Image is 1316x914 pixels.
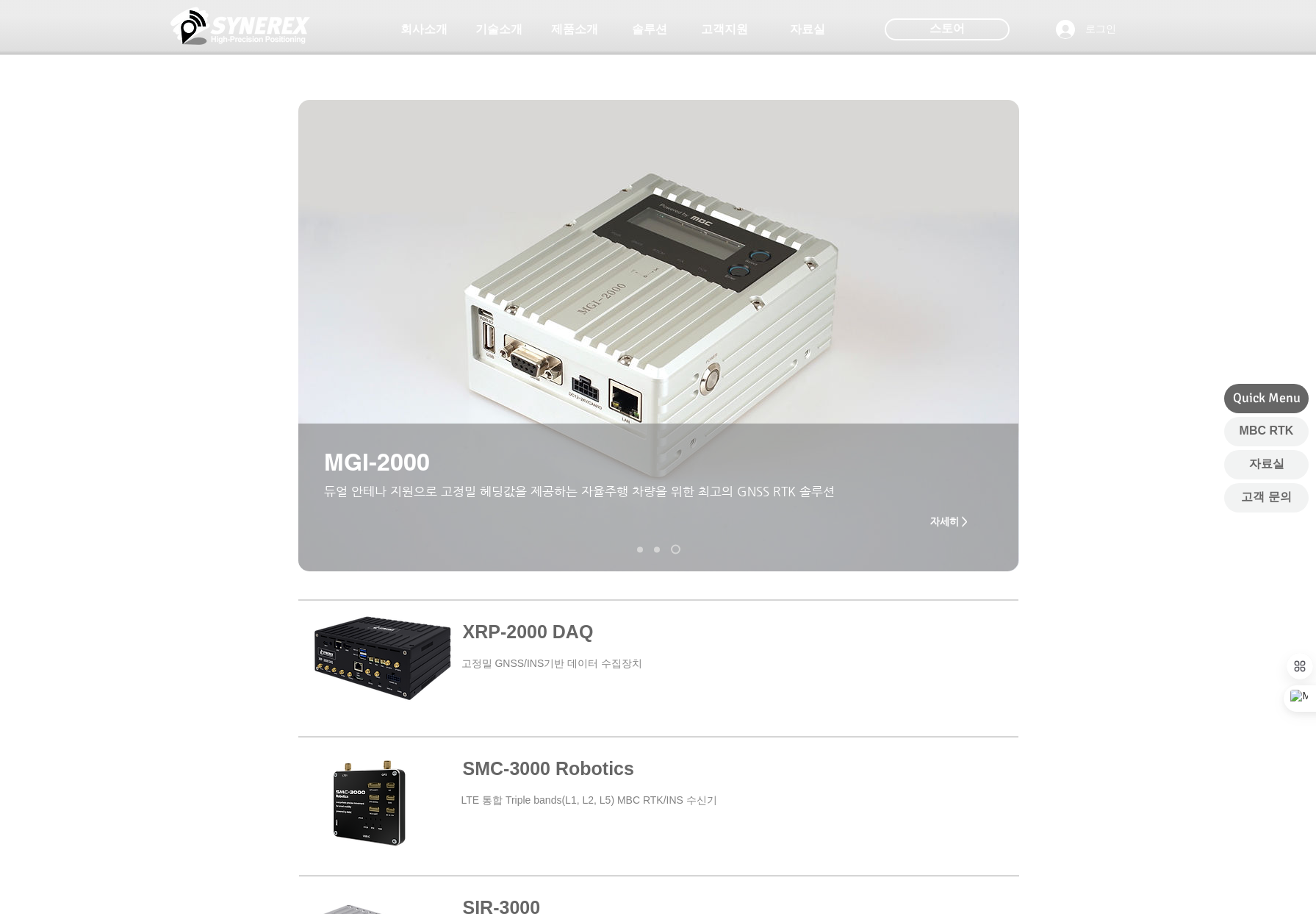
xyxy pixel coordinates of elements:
[551,22,598,38] span: 제품소개
[1046,15,1126,43] button: 로그인
[324,484,835,499] span: 듀얼 안테나 지원으로 고정밀 헤딩값을 제공하는 자율주행 차량을 위한 최고의 GNSS RTK 솔루션
[632,22,667,38] span: 솔루션
[1080,22,1121,37] span: 로그인
[885,18,1010,40] div: 스토어
[461,794,717,806] a: LTE 통합 Triple bands(L1, L2, L5) MBC RTK/INS 수신기
[463,758,634,779] a: SMC-3000 Robotics
[701,22,748,38] span: 고객지원
[654,546,660,552] a: XRP-2000
[790,22,825,38] span: 자료실
[1224,384,1309,413] div: Quick Menu
[462,15,536,44] a: 기술소개
[170,4,310,48] img: 씨너렉스_White_simbol_대지 1.png
[387,15,461,44] a: 회사소개
[930,21,965,37] span: 스토어
[930,515,968,527] span: 자세히 >
[771,15,844,44] a: 자료실
[298,100,1019,571] img: MGI2000_perspective.jpeg
[298,100,1019,571] div: 슬라이드쇼
[475,22,522,38] span: 기술소개
[613,15,686,44] a: 솔루션
[637,546,643,552] a: XRP-2000 DAQ
[1224,450,1309,479] a: 자료실
[920,507,979,536] a: 자세히 >
[538,15,611,44] a: 제품소개
[1240,423,1294,439] span: MBC RTK
[324,448,430,476] span: MGI-2000
[1224,417,1309,446] a: MBC RTK
[671,545,680,554] a: MGI-2000
[631,545,686,554] nav: 슬라이드
[400,22,447,38] span: 회사소개
[1233,389,1301,407] span: Quick Menu
[1044,451,1316,914] iframe: Wix Chat
[688,15,761,44] a: 고객지원
[324,484,835,499] span: ​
